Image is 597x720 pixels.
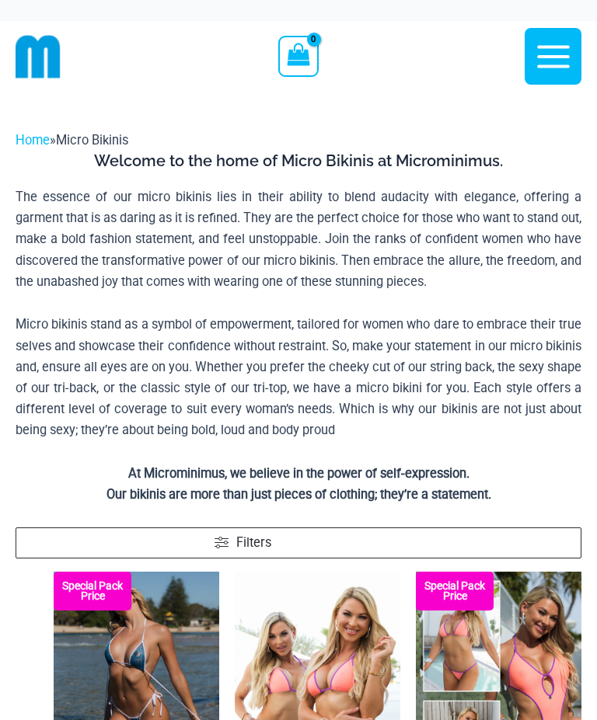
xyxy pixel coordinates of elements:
span: » [16,133,128,148]
b: Special Pack Price [416,581,494,601]
img: cropped mm emblem [16,34,61,79]
strong: At Microminimus, we believe in the power of self-expression. [128,466,470,481]
a: Filters [16,527,581,559]
a: Home [16,133,50,148]
h3: Welcome to the home of Micro Bikinis at Microminimus. [16,151,581,171]
strong: Our bikinis are more than just pieces of clothing; they’re a statement. [106,487,491,502]
a: View Shopping Cart, empty [278,36,318,76]
p: The essence of our micro bikinis lies in their ability to blend audacity with elegance, offering ... [16,186,581,291]
b: Special Pack Price [54,581,131,601]
p: Micro bikinis stand as a symbol of empowerment, tailored for women who dare to embrace their true... [16,314,581,440]
span: Micro Bikinis [56,133,128,148]
span: Filters [236,534,271,553]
